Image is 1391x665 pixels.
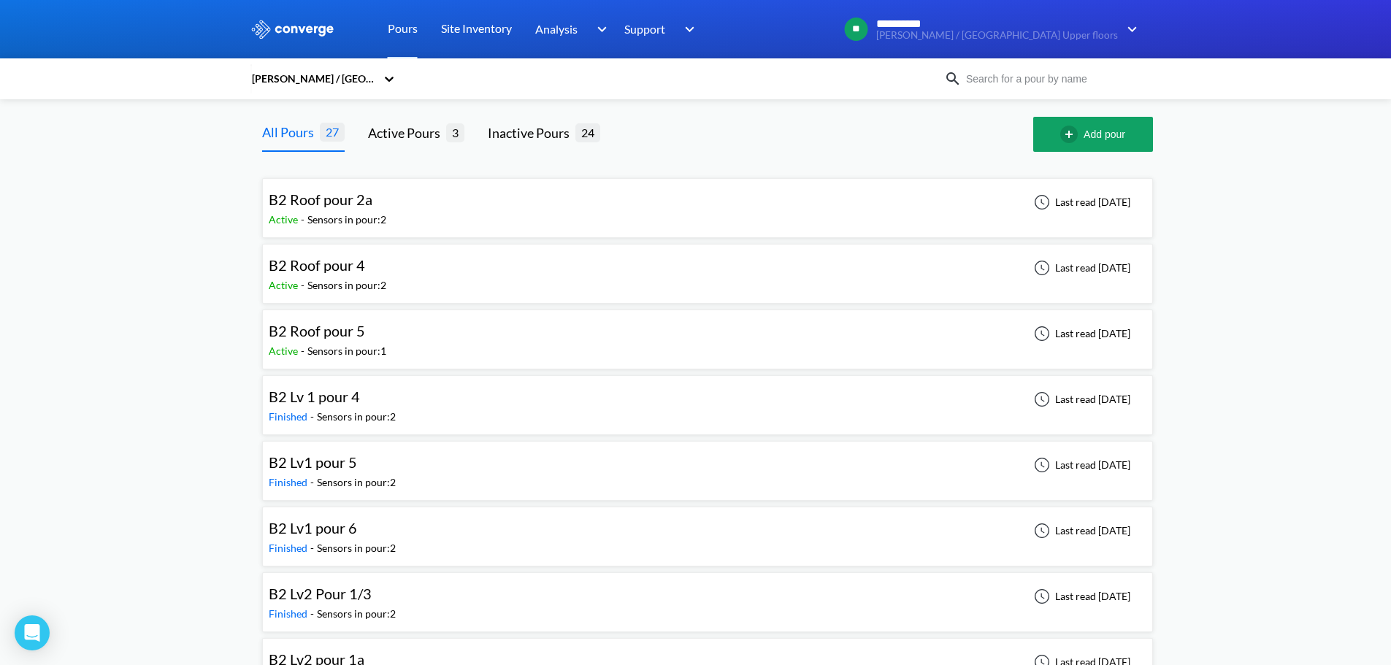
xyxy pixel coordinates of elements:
a: B2 Lv1 pour 6Finished-Sensors in pour:2Last read [DATE] [262,523,1153,536]
img: logo_ewhite.svg [250,20,335,39]
div: Active Pours [368,123,446,143]
span: - [301,213,307,226]
span: Finished [269,607,310,620]
span: Active [269,279,301,291]
div: Last read [DATE] [1026,193,1135,211]
div: Sensors in pour: 2 [307,277,386,293]
span: 24 [575,123,600,142]
a: B2 Lv1 pour 5Finished-Sensors in pour:2Last read [DATE] [262,458,1153,470]
div: Last read [DATE] [1026,259,1135,277]
div: Open Intercom Messenger [15,615,50,650]
img: downArrow.svg [675,20,699,38]
div: Last read [DATE] [1026,391,1135,408]
input: Search for a pour by name [962,71,1138,87]
span: B2 Roof pour 4 [269,256,365,274]
div: All Pours [262,122,320,142]
span: B2 Roof pour 5 [269,322,365,339]
div: Sensors in pour: 1 [307,343,386,359]
span: - [310,410,317,423]
span: - [310,542,317,554]
a: B2 Lv2 Pour 1/3Finished-Sensors in pour:2Last read [DATE] [262,589,1153,601]
span: Finished [269,476,310,488]
a: B2 Roof pour 2aActive-Sensors in pour:2Last read [DATE] [262,195,1153,207]
img: add-circle-outline.svg [1060,126,1084,143]
span: Active [269,345,301,357]
span: B2 Roof pour 2a [269,191,372,208]
span: - [310,476,317,488]
a: B2 Roof pour 4Active-Sensors in pour:2Last read [DATE] [262,261,1153,273]
div: [PERSON_NAME] / [GEOGRAPHIC_DATA] Upper floors [250,71,376,87]
div: Inactive Pours [488,123,575,143]
span: B2 Lv 1 pour 4 [269,388,360,405]
span: Finished [269,542,310,554]
a: B2 Roof pour 5Active-Sensors in pour:1Last read [DATE] [262,326,1153,339]
span: Analysis [535,20,578,38]
div: Sensors in pour: 2 [317,540,396,556]
span: [PERSON_NAME] / [GEOGRAPHIC_DATA] Upper floors [876,30,1118,41]
div: Sensors in pour: 2 [307,212,386,228]
div: Last read [DATE] [1026,588,1135,605]
span: Active [269,213,301,226]
span: - [310,607,317,620]
button: Add pour [1033,117,1153,152]
img: downArrow.svg [1118,20,1141,38]
span: B2 Lv2 Pour 1/3 [269,585,372,602]
span: B2 Lv1 pour 6 [269,519,357,537]
a: B2 Lv 1 pour 4Finished-Sensors in pour:2Last read [DATE] [262,392,1153,404]
div: Last read [DATE] [1026,325,1135,342]
img: icon-search.svg [944,70,962,88]
span: - [301,345,307,357]
span: 27 [320,123,345,141]
span: Finished [269,410,310,423]
div: Sensors in pour: 2 [317,409,396,425]
div: Sensors in pour: 2 [317,606,396,622]
span: - [301,279,307,291]
div: Last read [DATE] [1026,456,1135,474]
div: Last read [DATE] [1026,522,1135,539]
span: Support [624,20,665,38]
img: downArrow.svg [587,20,610,38]
span: 3 [446,123,464,142]
span: B2 Lv1 pour 5 [269,453,357,471]
div: Sensors in pour: 2 [317,474,396,491]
